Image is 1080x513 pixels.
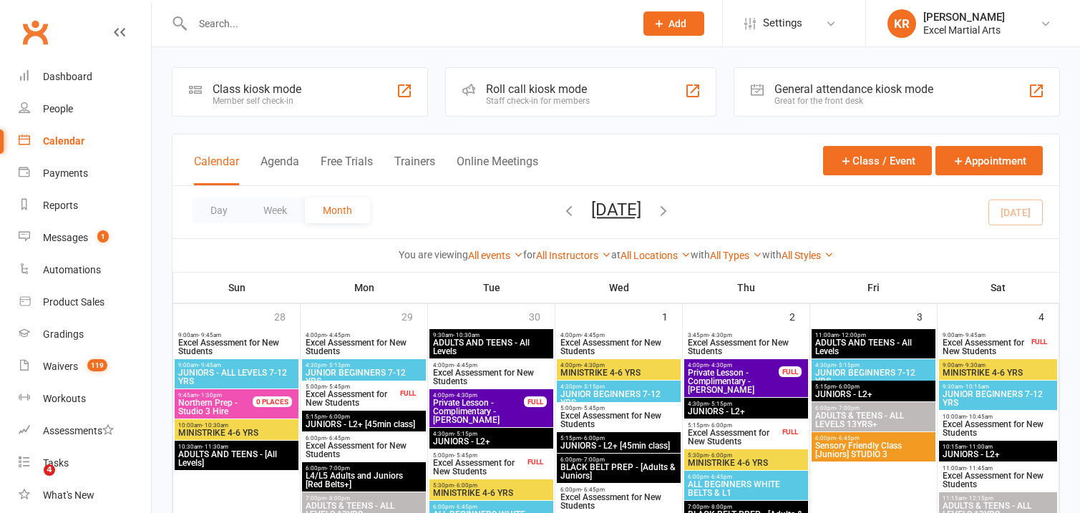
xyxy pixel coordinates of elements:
th: Sat [938,273,1059,303]
span: - 7:00pm [836,405,860,411]
input: Search... [188,14,625,34]
span: 9:00am [942,362,1054,368]
span: 4 [44,464,55,476]
span: - 6:45pm [581,487,605,493]
span: 5:00pm [560,405,678,411]
span: - 9:45am [963,332,986,338]
div: Tasks [43,457,69,469]
span: - 7:00pm [581,456,605,463]
a: Reports [19,190,151,222]
span: - 9:45am [198,332,221,338]
button: Week [245,197,305,223]
button: Add [643,11,704,36]
button: Online Meetings [457,155,538,185]
span: - 5:15pm [581,383,605,390]
span: 6:00pm [305,465,423,472]
span: 7:00pm [305,495,423,502]
span: 9:00am [177,362,296,368]
span: MINISTRIKE 4-6 YRS [560,368,678,377]
strong: for [523,249,536,260]
span: Sensory Friendly Class [Juniors] STUDIO 3 [814,441,933,459]
button: Agenda [261,155,299,185]
span: 9:00am [177,332,296,338]
span: - 5:15pm [709,401,732,407]
span: 5:15pm [814,383,933,390]
div: What's New [43,489,94,501]
span: 119 [87,359,107,371]
div: Automations [43,264,101,275]
a: All Types [710,250,762,261]
a: Calendar [19,125,151,157]
a: Assessments [19,415,151,447]
span: 5:00pm [305,383,397,390]
span: Excel Assessment for New Students [305,338,423,356]
div: FULL [397,388,419,399]
span: - 5:45pm [454,452,477,459]
span: Excel Assessment for New Students [560,493,678,510]
strong: with [691,249,710,260]
span: JUNIOR BEGINNERS 7-12 YRS [942,390,1054,407]
span: - 11:30am [202,444,228,450]
span: 4:00pm [432,392,525,399]
span: 11:15am [942,495,1054,502]
span: - 6:45pm [836,435,860,441]
span: JUNIORS - ALL LEVELS 7-12 YRS [177,368,296,386]
button: Calendar [194,155,239,185]
span: 4:00pm [305,332,423,338]
span: 7:00pm [687,504,805,510]
span: MINISTRIKE 4-6 YRS [432,489,550,497]
span: 5:30pm [687,452,805,459]
span: Private Lesson - Complimentary - [PERSON_NAME] [432,399,525,424]
span: 1 [97,230,109,243]
span: ADULTS AND TEENS - [All Levels] [177,450,296,467]
span: - 10:45am [966,414,993,420]
span: Excel Assessment for New Students [560,411,678,429]
span: JUNIORS - L2+ [814,390,933,399]
span: Excel Assessment for New Students [305,441,423,459]
span: Excel Assessment for New Students [687,338,805,356]
span: ADULTS AND TEENS - All Levels [814,338,933,356]
span: - 5:45pm [581,405,605,411]
span: - 4:45pm [326,332,350,338]
a: All Styles [782,250,834,261]
span: JUNIOR BEGINNERS 7-12 YRS [305,368,423,386]
span: - 6:45pm [709,474,732,480]
div: Gradings [43,328,84,340]
th: Fri [810,273,938,303]
span: JUNIOR BEGINNERS 7-12 YRS [814,368,933,386]
div: 28 [274,304,300,328]
span: Excel Assessment for New Students [560,338,678,356]
button: Month [305,197,370,223]
span: 4:00pm [687,362,779,368]
span: - 4:30pm [709,362,732,368]
span: Excel Assessment for New Students [942,338,1028,356]
a: Automations [19,254,151,286]
a: Waivers 119 [19,351,151,383]
a: All Instructors [536,250,611,261]
div: 4 [1038,304,1059,328]
div: Staff check-in for members [486,96,590,106]
span: - 12:15pm [966,495,993,502]
button: Day [193,197,245,223]
a: Messages 1 [19,222,151,254]
span: - 5:15pm [454,431,477,437]
span: - 6:45pm [454,504,477,510]
span: - 8:00pm [709,504,732,510]
span: - 6:45pm [326,435,350,441]
div: Excel Martial Arts [923,24,1005,36]
div: Member self check-in [213,96,301,106]
div: 3 [917,304,937,328]
a: Workouts [19,383,151,415]
th: Tue [428,273,555,303]
a: All Locations [621,250,691,261]
span: - 5:45pm [326,383,350,390]
div: FULL [1028,336,1051,347]
button: Class / Event [823,146,932,175]
div: Great for the front desk [774,96,933,106]
span: - 5:15pm [326,362,350,368]
span: JUNIORS - L2+ [45min class] [560,441,678,450]
div: FULL [779,366,802,377]
span: Excel Assessment for New Students [432,368,550,386]
div: Assessments [43,425,114,436]
a: Dashboard [19,61,151,93]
